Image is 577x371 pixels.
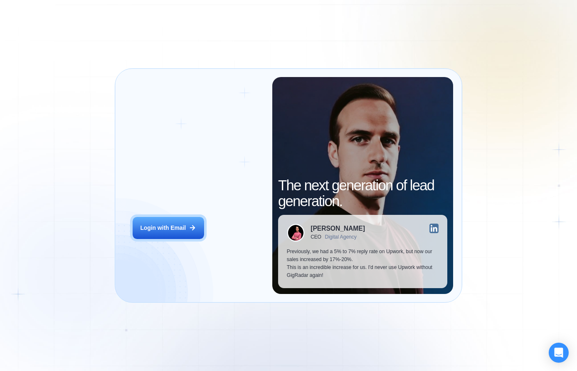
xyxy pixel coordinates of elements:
div: CEO [311,234,321,240]
h2: The next generation of lead generation. [278,177,447,209]
button: Login with Email [133,217,204,239]
div: Open Intercom Messenger [549,343,569,363]
div: Digital Agency [325,234,356,240]
div: [PERSON_NAME] [311,225,365,232]
p: Previously, we had a 5% to 7% reply rate on Upwork, but now our sales increased by 17%-20%. This ... [287,248,439,279]
div: Login with Email [140,224,186,232]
